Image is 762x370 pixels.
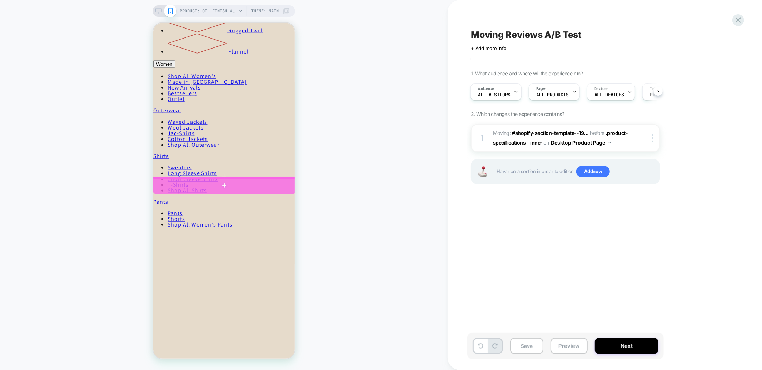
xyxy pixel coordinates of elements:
[14,101,50,108] a: Wool Jackets
[594,86,608,91] span: Devices
[14,72,31,80] a: Outlet
[493,128,629,148] span: Moving:
[595,338,658,354] button: Next
[14,118,66,126] a: Shop All Outerwear
[471,45,507,51] span: + Add more info
[14,198,79,206] a: Shop All Women's Pants
[608,142,611,143] img: down arrow
[536,86,546,91] span: Pages
[650,92,674,97] span: Page Load
[497,166,656,177] span: Hover on a section in order to edit or
[14,187,29,194] a: Pants
[14,95,54,103] a: Waxed Jackets
[75,4,110,11] span: Rugged Twill
[14,147,64,154] a: Long Sleeve Shirts
[14,112,55,120] a: Cotton Jackets
[471,70,583,76] span: 1. What audience and where will the experience run?
[251,5,279,17] span: Theme: MAIN
[180,5,237,17] span: PRODUCT: Oil Finish Wax - No Color [1]
[14,61,48,69] a: New Arrivals
[652,134,653,142] img: close
[650,86,664,91] span: Trigger
[551,137,611,148] button: Desktop Product Page
[14,192,32,200] a: Shorts
[551,338,588,354] button: Preview
[14,55,94,63] a: Made in [GEOGRAPHIC_DATA]
[478,86,494,91] span: Audience
[590,130,604,136] span: before
[471,111,564,117] span: 2. Which changes the experience contains?
[14,152,65,160] a: Short Sleeve Shirts
[14,107,41,114] a: Jac-Shirts
[471,29,582,40] span: Moving Reviews A/B Test
[479,131,486,145] div: 1
[544,138,549,147] span: on
[475,166,489,177] img: Joystick
[14,67,44,74] a: Bestsellers
[75,25,95,32] span: Flannel
[536,92,569,97] span: ALL PRODUCTS
[14,141,39,148] a: Sweaters
[576,166,610,177] span: Add new
[14,50,63,57] a: Shop All Women's
[510,338,543,354] button: Save
[512,130,589,136] span: #shopify-section-template--19...
[478,92,511,97] span: All Visitors
[594,92,624,97] span: ALL DEVICES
